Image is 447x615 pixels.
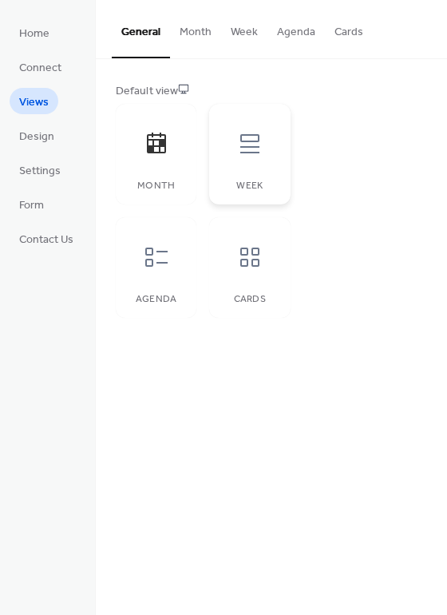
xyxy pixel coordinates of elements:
[10,157,70,183] a: Settings
[10,225,83,252] a: Contact Us
[19,94,49,111] span: Views
[10,54,71,80] a: Connect
[132,294,180,305] div: Agenda
[19,60,61,77] span: Connect
[10,19,59,46] a: Home
[10,122,64,149] a: Design
[10,88,58,114] a: Views
[225,294,274,305] div: Cards
[19,129,54,145] span: Design
[19,197,44,214] span: Form
[19,26,49,42] span: Home
[10,191,53,217] a: Form
[19,163,61,180] span: Settings
[116,83,424,100] div: Default view
[19,232,73,248] span: Contact Us
[225,181,274,192] div: Week
[132,181,180,192] div: Month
